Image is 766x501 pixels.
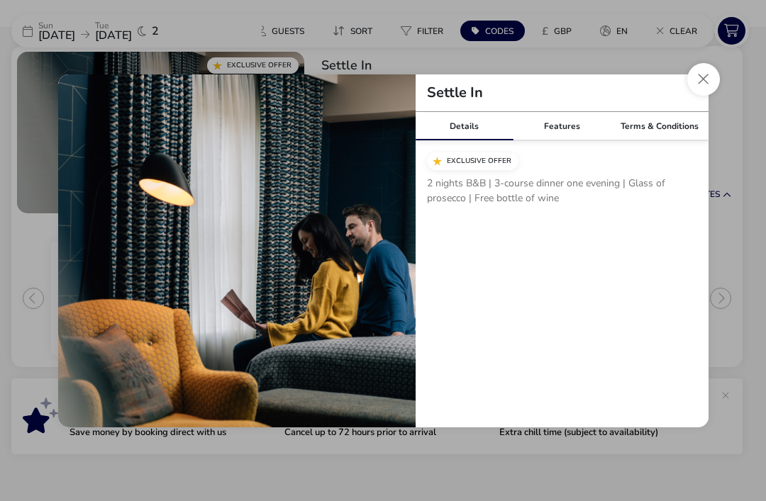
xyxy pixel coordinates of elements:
[513,112,611,140] div: Features
[427,152,518,170] div: Exclusive Offer
[58,74,709,427] div: tariffDetails
[687,63,720,96] button: Close modal
[416,112,514,140] div: Details
[416,86,494,100] h2: Settle In
[611,112,709,140] div: Terms & Conditions
[427,176,697,211] p: 2 nights B&B | 3-course dinner one evening | Glass of prosecco | Free bottle of wine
